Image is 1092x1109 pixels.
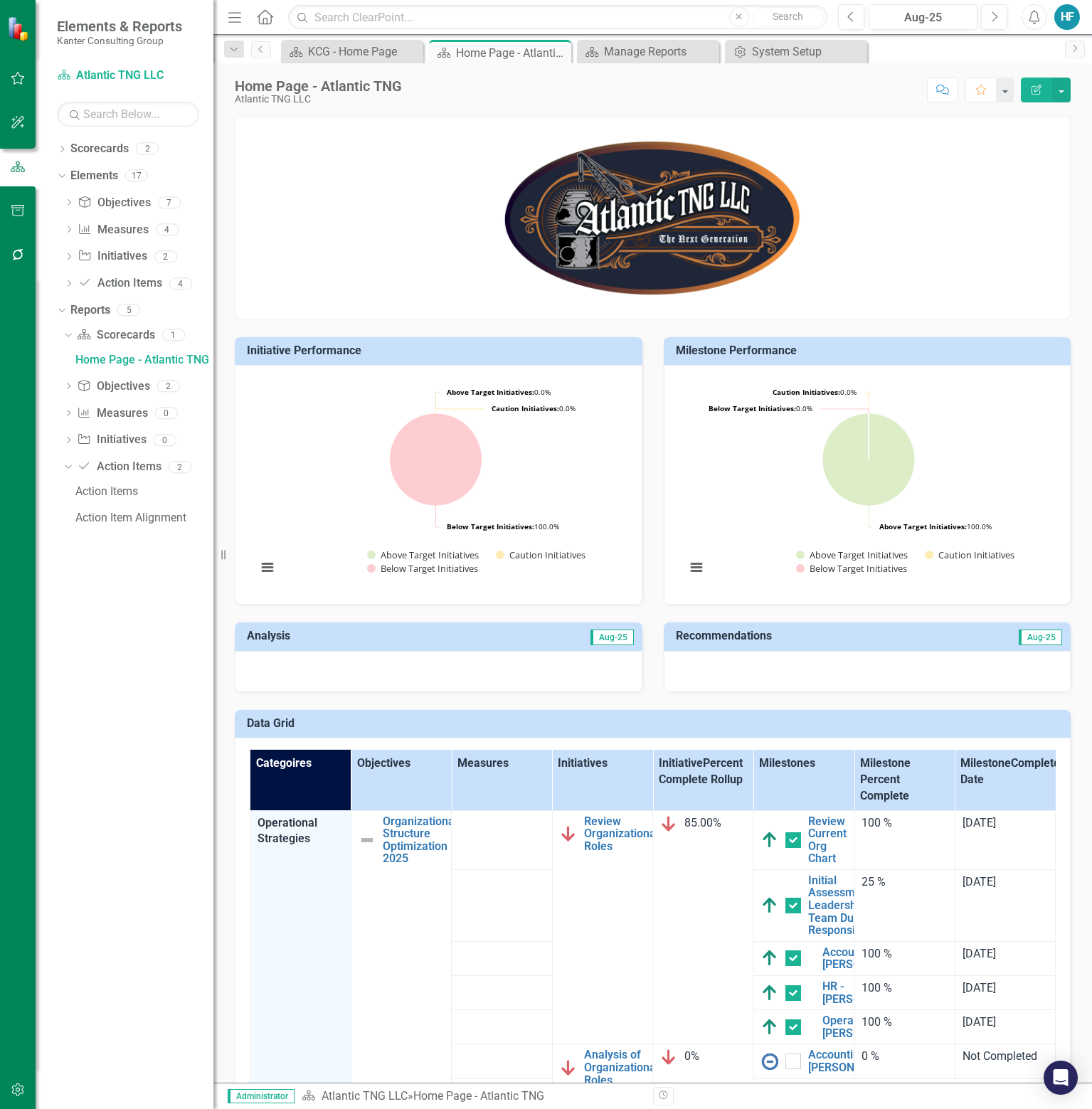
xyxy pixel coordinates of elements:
a: Initial Assessment of Leadership Team Duties & Responsibilities [808,874,889,937]
div: Action Item Alignment [75,511,213,524]
td: Double-Click to Edit Right Click for Context Menu [753,1010,854,1044]
text: 0.0% [773,387,857,397]
a: Manage Reports [581,43,716,60]
button: View chart menu, Chart [258,558,277,578]
h3: Initiative Performance [247,344,635,357]
h3: Data Grid [247,717,1064,730]
a: Atlantic TNG LLC [322,1089,408,1103]
span: [DATE] [963,875,996,888]
span: 85.00% [684,816,721,829]
div: 0 % [862,1049,948,1065]
svg: Interactive chart [250,376,622,590]
button: View chart menu, Chart [687,558,706,578]
img: Below Plan [560,825,577,842]
button: HF [1054,4,1080,30]
div: 100 % [862,815,948,832]
div: Aug-25 [874,9,973,26]
a: Review Organizational Roles [584,815,659,853]
img: Below Plan [660,1049,677,1066]
a: Operations - [PERSON_NAME] [822,1014,908,1039]
td: Double-Click to Edit [854,1044,955,1078]
span: [DATE] [963,1015,996,1029]
span: Elements & Reports [57,18,182,35]
a: Scorecards [70,141,129,157]
tspan: Below Target Initiatives: [709,403,796,413]
td: Double-Click to Edit [955,869,1056,941]
td: Double-Click to Edit [955,1044,1056,1078]
button: Show Caution Initiatives [925,548,1014,561]
div: KCG - Home Page [308,43,420,60]
img: Above Target [761,950,778,967]
div: Chart. Highcharts interactive chart. [250,376,627,590]
span: Administrator [228,1089,295,1103]
path: Above Target Initiatives, 5. [822,413,915,506]
a: System Setup [728,43,864,60]
img: Not Defined [359,832,376,849]
a: Atlantic TNG LLC [57,68,199,84]
button: Show Below Target Initiatives [367,562,479,575]
div: Action Items [75,485,213,498]
a: Home Page - Atlantic TNG [72,349,213,371]
td: Double-Click to Edit Right Click for Context Menu [552,810,653,1044]
img: Above Target [761,985,778,1002]
a: Scorecards [77,327,154,344]
td: Double-Click to Edit [955,1010,1056,1044]
td: Double-Click to Edit Right Click for Context Menu [753,941,854,975]
div: Home Page - Atlantic TNG [75,354,213,366]
text: 100.0% [447,521,559,531]
tspan: Caution Initiatives: [773,387,840,397]
div: 100 % [862,1014,948,1031]
td: Double-Click to Edit [955,976,1056,1010]
td: Double-Click to Edit [854,976,955,1010]
input: Search ClearPoint... [288,5,827,30]
tspan: Above Target Initiatives: [879,521,967,531]
a: KCG - Home Page [285,43,420,60]
div: 1 [162,329,185,341]
img: ClearPoint Strategy [7,16,32,41]
img: No Information [761,1053,778,1070]
tspan: Below Target Initiatives: [447,521,534,531]
a: Accounting - [PERSON_NAME] [808,1049,894,1073]
img: Above Target [761,1019,778,1036]
img: Above Target [761,832,778,849]
span: [DATE] [963,947,996,960]
div: 25 % [862,874,948,891]
div: Chart. Highcharts interactive chart. [679,376,1056,590]
h3: Milestone Performance [676,344,1064,357]
div: 4 [156,223,179,235]
h3: Analysis [247,630,438,642]
text: 0.0% [492,403,576,413]
div: 5 [117,304,140,317]
a: Action Item Alignment [72,506,213,529]
a: Accounting - [PERSON_NAME] [822,946,908,971]
span: Operational Strategies [258,815,344,848]
button: Show Below Target Initiatives [796,562,908,575]
a: Analysis of Organizational Roles [584,1049,659,1086]
a: Initiatives [77,432,146,448]
td: Double-Click to Edit [854,1010,955,1044]
div: 0 [155,407,178,419]
td: Double-Click to Edit [955,941,1056,975]
path: Below Target Initiatives, 2. [390,413,482,506]
a: Objectives [77,378,149,395]
tspan: Caution Initiatives: [492,403,559,413]
div: Home Page - Atlantic TNG [413,1089,544,1103]
td: Double-Click to Edit Right Click for Context Menu [753,976,854,1010]
span: [DATE] [963,981,996,994]
button: Show Above Target Initiatives [796,548,908,561]
div: » [302,1088,642,1105]
a: HR - [PERSON_NAME] [822,980,908,1005]
button: Search [753,7,824,27]
a: Measures [77,405,147,422]
text: 0.0% [709,403,812,413]
span: [DATE] [963,816,996,829]
td: Double-Click to Edit [854,941,955,975]
div: Home Page - Atlantic TNG [235,78,402,94]
img: Above Target [761,897,778,914]
small: Kanter Consulting Group [57,35,182,46]
img: Below Plan [560,1059,577,1076]
a: Organizational Structure Optimization 2025 [383,815,457,865]
input: Search Below... [57,102,199,127]
a: Action Items [78,275,161,292]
